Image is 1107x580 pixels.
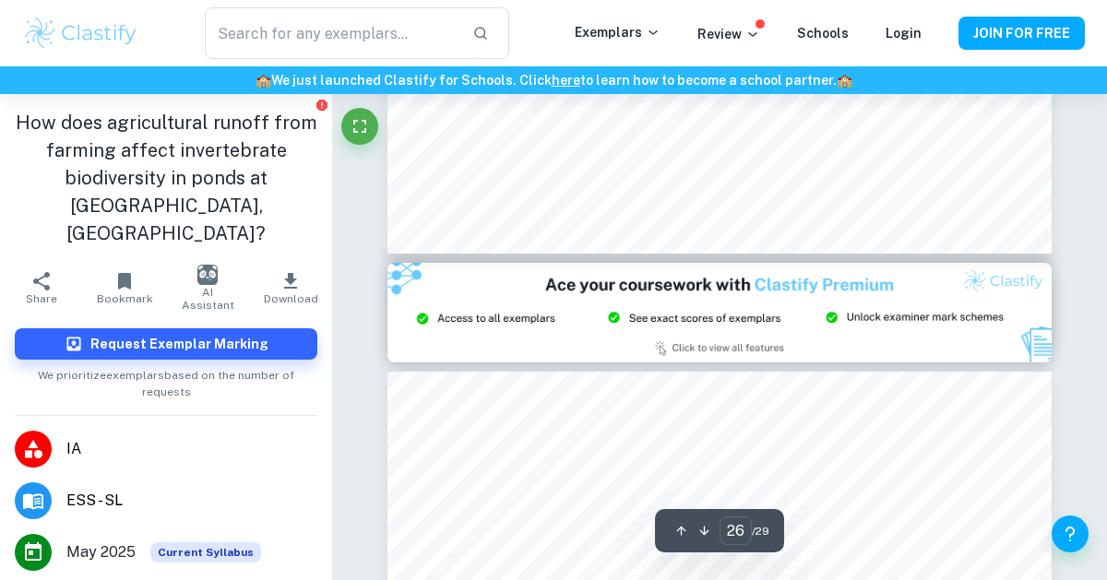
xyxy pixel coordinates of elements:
[22,15,139,52] img: Clastify logo
[15,360,317,400] span: We prioritize exemplars based on the number of requests
[256,73,271,88] span: 🏫
[83,262,166,314] button: Bookmark
[264,292,318,305] span: Download
[797,26,849,41] a: Schools
[205,7,458,59] input: Search for any exemplars...
[341,108,378,145] button: Fullscreen
[886,26,922,41] a: Login
[66,490,317,512] span: ESS - SL
[150,542,261,562] div: This exemplar is based on the current syllabus. Feel free to refer to it for inspiration/ideas wh...
[837,73,852,88] span: 🏫
[1052,515,1089,552] button: Help and Feedback
[15,109,317,247] h1: How does agricultural runoff from farming affect invertebrate biodiversity in ponds at [GEOGRAPHI...
[177,286,238,312] span: AI Assistant
[958,17,1085,50] button: JOIN FOR FREE
[166,262,249,314] button: AI Assistant
[197,265,218,285] img: AI Assistant
[4,70,1103,90] h6: We just launched Clastify for Schools. Click to learn how to become a school partner.
[97,292,153,305] span: Bookmark
[387,263,1052,362] img: Ad
[249,262,332,314] button: Download
[697,24,760,44] p: Review
[90,334,268,354] h6: Request Exemplar Marking
[752,523,769,539] span: / 29
[575,22,661,42] p: Exemplars
[15,328,317,360] button: Request Exemplar Marking
[150,542,261,562] span: Current Syllabus
[26,292,57,305] span: Share
[315,98,328,112] button: Report issue
[66,438,317,460] span: IA
[66,541,136,563] span: May 2025
[552,73,580,88] a: here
